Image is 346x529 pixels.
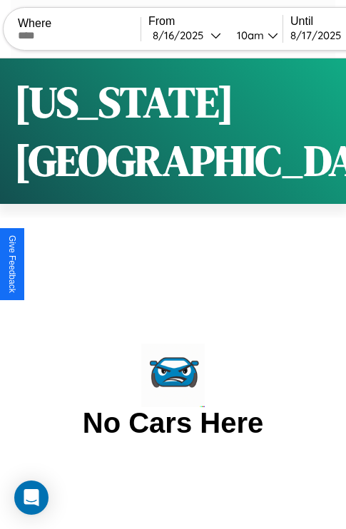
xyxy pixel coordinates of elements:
[83,407,263,439] h2: No Cars Here
[148,15,283,28] label: From
[18,17,141,30] label: Where
[141,344,205,407] img: car
[153,29,210,42] div: 8 / 16 / 2025
[14,481,49,515] div: Open Intercom Messenger
[148,28,225,43] button: 8/16/2025
[225,28,283,43] button: 10am
[7,235,17,293] div: Give Feedback
[230,29,268,42] div: 10am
